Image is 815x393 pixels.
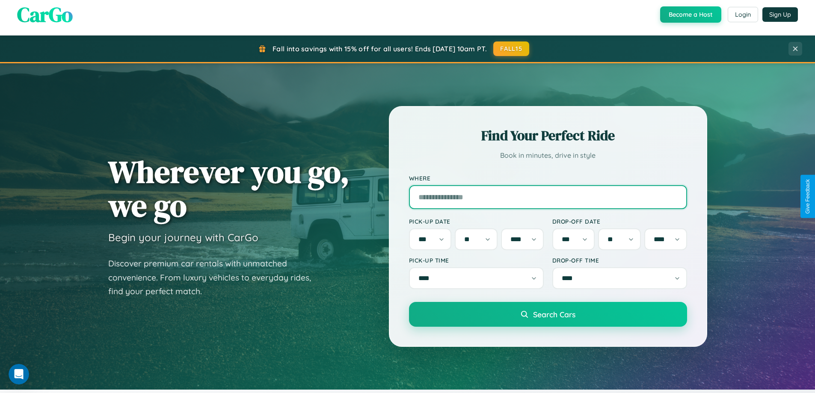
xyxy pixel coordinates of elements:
span: CarGo [17,0,73,29]
h1: Wherever you go, we go [108,155,350,222]
button: FALL15 [493,41,529,56]
div: Give Feedback [805,179,811,214]
p: Book in minutes, drive in style [409,149,687,162]
label: Drop-off Time [552,257,687,264]
button: Login [728,7,758,22]
h2: Find Your Perfect Ride [409,126,687,145]
label: Pick-up Date [409,218,544,225]
label: Where [409,174,687,182]
label: Pick-up Time [409,257,544,264]
p: Discover premium car rentals with unmatched convenience. From luxury vehicles to everyday rides, ... [108,257,322,298]
button: Become a Host [660,6,721,23]
iframe: Intercom live chat [9,364,29,384]
span: Fall into savings with 15% off for all users! Ends [DATE] 10am PT. [273,44,487,53]
button: Search Cars [409,302,687,327]
h3: Begin your journey with CarGo [108,231,258,244]
button: Sign Up [762,7,798,22]
label: Drop-off Date [552,218,687,225]
span: Search Cars [533,310,575,319]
